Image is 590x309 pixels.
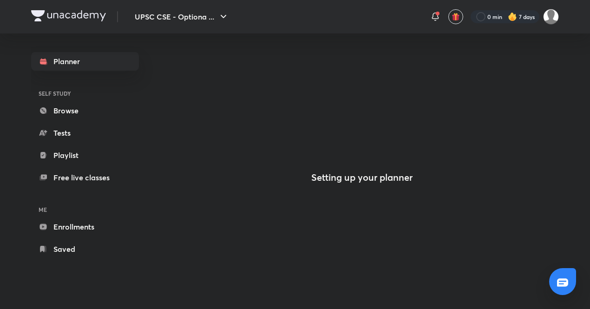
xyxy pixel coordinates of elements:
button: avatar [448,9,463,24]
a: Free live classes [31,168,139,187]
a: Enrollments [31,217,139,236]
a: Planner [31,52,139,71]
h6: SELF STUDY [31,85,139,101]
a: Playlist [31,146,139,164]
h6: ME [31,202,139,217]
img: avatar [452,13,460,21]
h4: Setting up your planner [311,172,413,183]
button: UPSC CSE - Optiona ... [129,7,235,26]
a: Tests [31,124,139,142]
img: Company Logo [31,10,106,21]
a: Saved [31,240,139,258]
img: kuldeep Ahir [543,9,559,25]
img: streak [508,12,517,21]
a: Company Logo [31,10,106,24]
a: Browse [31,101,139,120]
